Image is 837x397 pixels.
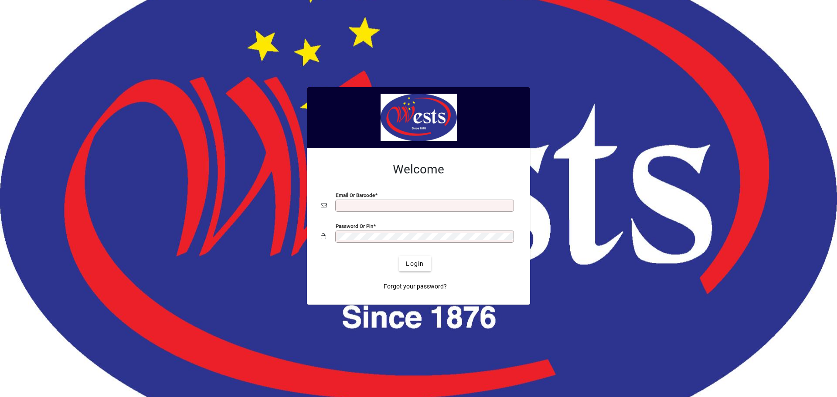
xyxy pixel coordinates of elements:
span: Forgot your password? [384,282,447,291]
h2: Welcome [321,162,516,177]
span: Login [406,259,424,268]
mat-label: Email or Barcode [336,192,375,198]
mat-label: Password or Pin [336,223,373,229]
a: Forgot your password? [380,278,450,294]
button: Login [399,256,431,271]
